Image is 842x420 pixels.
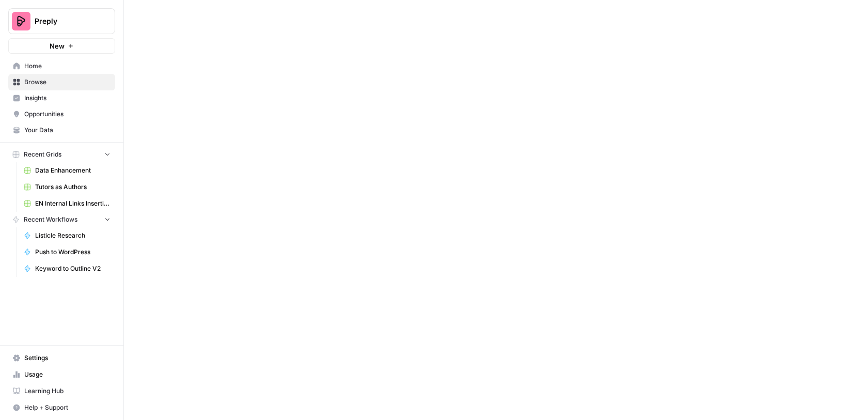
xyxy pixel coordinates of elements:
[35,16,97,26] span: Preply
[8,58,115,74] a: Home
[8,106,115,122] a: Opportunities
[19,195,115,212] a: EN Internal Links Insertion
[35,247,110,257] span: Push to WordPress
[24,370,110,379] span: Usage
[24,150,61,159] span: Recent Grids
[24,386,110,396] span: Learning Hub
[50,41,65,51] span: New
[24,110,110,119] span: Opportunities
[24,61,110,71] span: Home
[19,227,115,244] a: Listicle Research
[35,231,110,240] span: Listicle Research
[8,350,115,366] a: Settings
[8,8,115,34] button: Workspace: Preply
[8,366,115,383] a: Usage
[24,94,110,103] span: Insights
[24,77,110,87] span: Browse
[19,260,115,277] a: Keyword to Outline V2
[24,126,110,135] span: Your Data
[35,182,110,192] span: Tutors as Authors
[19,244,115,260] a: Push to WordPress
[19,179,115,195] a: Tutors as Authors
[19,162,115,179] a: Data Enhancement
[8,74,115,90] a: Browse
[8,383,115,399] a: Learning Hub
[8,122,115,138] a: Your Data
[24,403,110,412] span: Help + Support
[35,264,110,273] span: Keyword to Outline V2
[35,166,110,175] span: Data Enhancement
[24,215,77,224] span: Recent Workflows
[8,212,115,227] button: Recent Workflows
[8,90,115,106] a: Insights
[12,12,30,30] img: Preply Logo
[8,147,115,162] button: Recent Grids
[8,399,115,416] button: Help + Support
[24,353,110,363] span: Settings
[35,199,110,208] span: EN Internal Links Insertion
[8,38,115,54] button: New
